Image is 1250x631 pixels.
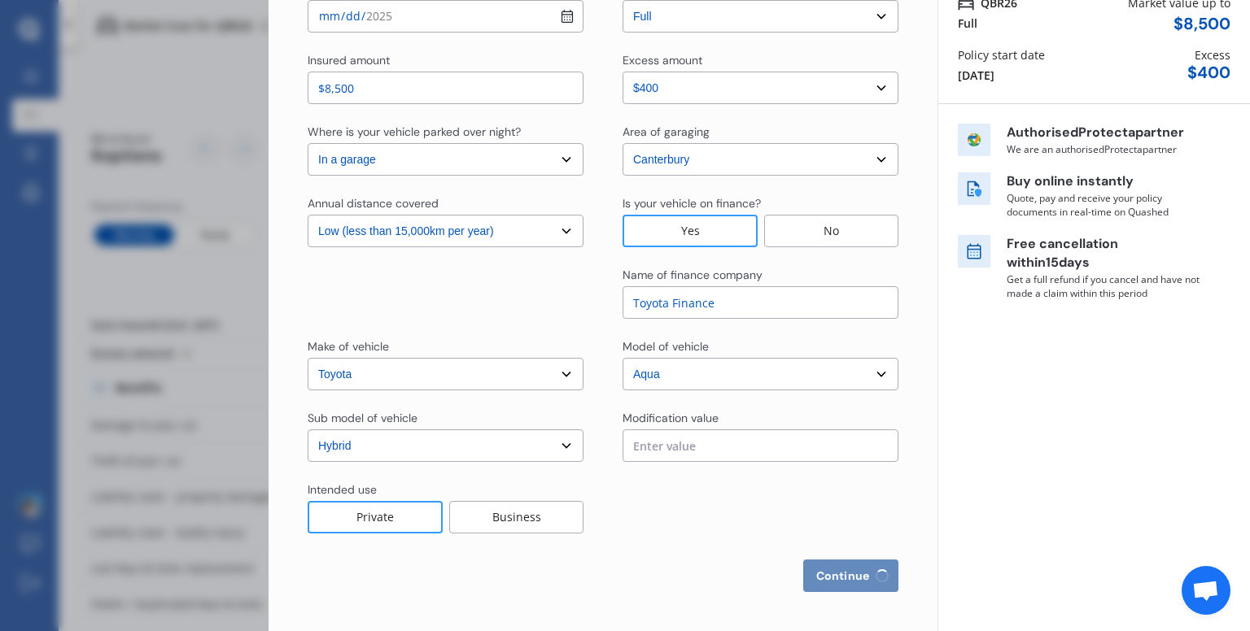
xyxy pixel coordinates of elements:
[308,410,417,426] div: Sub model of vehicle
[958,67,994,84] div: [DATE]
[1007,142,1202,156] p: We are an authorised Protecta partner
[1007,191,1202,219] p: Quote, pay and receive your policy documents in real-time on Quashed
[308,52,390,68] div: Insured amount
[1007,172,1202,191] p: Buy online instantly
[1182,566,1230,615] a: Open chat
[803,559,898,592] button: Continue
[308,195,439,211] div: Annual distance covered
[623,429,898,462] input: Enter value
[308,72,583,104] input: Enter insured amount
[623,195,761,211] div: Is your vehicle on finance?
[1174,15,1230,33] div: $ 8,500
[623,124,710,140] div: Area of garaging
[623,267,763,283] div: Name of finance company
[958,235,990,268] img: free cancel icon
[1195,46,1230,63] div: Excess
[958,124,990,156] img: insurer icon
[1007,235,1202,272] p: Free cancellation within 15 days
[1007,272,1202,300] p: Get a full refund if you cancel and have not made a claim within this period
[449,501,583,533] div: Business
[958,15,977,32] div: Full
[308,481,377,498] div: Intended use
[623,286,898,319] input: Enter fiance company name
[1187,63,1230,82] div: $ 400
[623,215,758,247] div: Yes
[958,46,1045,63] div: Policy start date
[813,569,872,582] span: Continue
[308,124,521,140] div: Where is your vehicle parked over night?
[764,215,898,247] div: No
[1007,124,1202,142] p: Authorised Protecta partner
[958,172,990,205] img: buy online icon
[623,410,719,426] div: Modification value
[308,501,443,533] div: Private
[308,338,389,355] div: Make of vehicle
[623,52,702,68] div: Excess amount
[623,338,709,355] div: Model of vehicle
